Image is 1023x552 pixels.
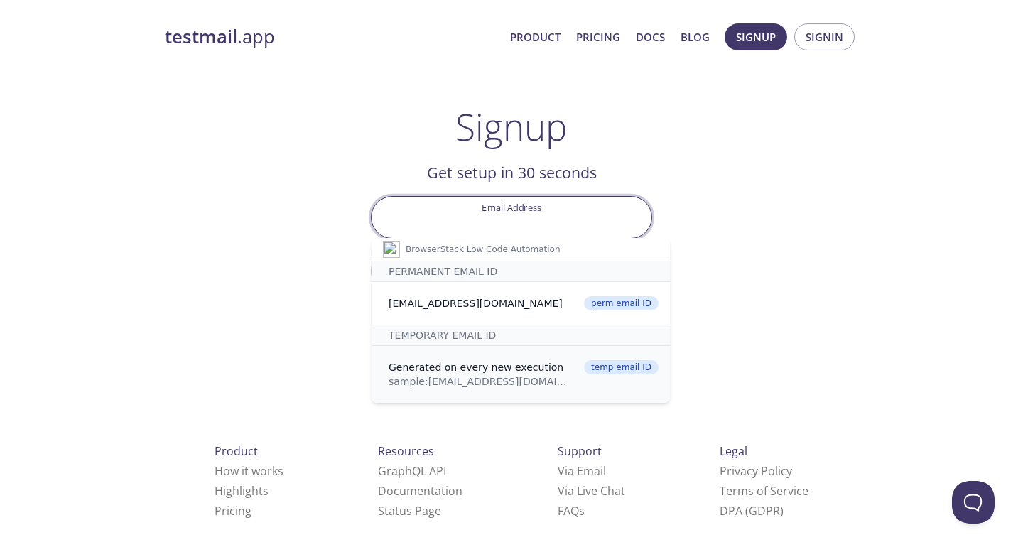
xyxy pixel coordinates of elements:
span: Signin [806,28,843,46]
h1: Signup [455,105,568,148]
span: s [579,503,585,519]
a: Terms of Service [720,483,808,499]
a: Pricing [576,28,620,46]
a: Documentation [378,483,462,499]
span: Resources [378,443,434,459]
a: Pricing [215,503,251,519]
span: Support [558,443,602,459]
a: Via Email [558,463,606,479]
button: Signup [725,23,787,50]
a: Privacy Policy [720,463,792,479]
a: Docs [636,28,665,46]
a: How it works [215,463,283,479]
a: Product [510,28,561,46]
iframe: Help Scout Beacon - Open [952,481,995,524]
span: Signup [736,28,776,46]
a: Blog [681,28,710,46]
span: Product [215,443,258,459]
strong: testmail [165,24,237,49]
a: FAQ [558,503,585,519]
h2: Get setup in 30 seconds [371,161,652,185]
a: Status Page [378,503,441,519]
a: GraphQL API [378,463,446,479]
button: Signin [794,23,855,50]
span: Legal [720,443,747,459]
a: Via Live Chat [558,483,625,499]
a: Highlights [215,483,269,499]
a: testmail.app [165,25,499,49]
a: DPA (GDPR) [720,503,784,519]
